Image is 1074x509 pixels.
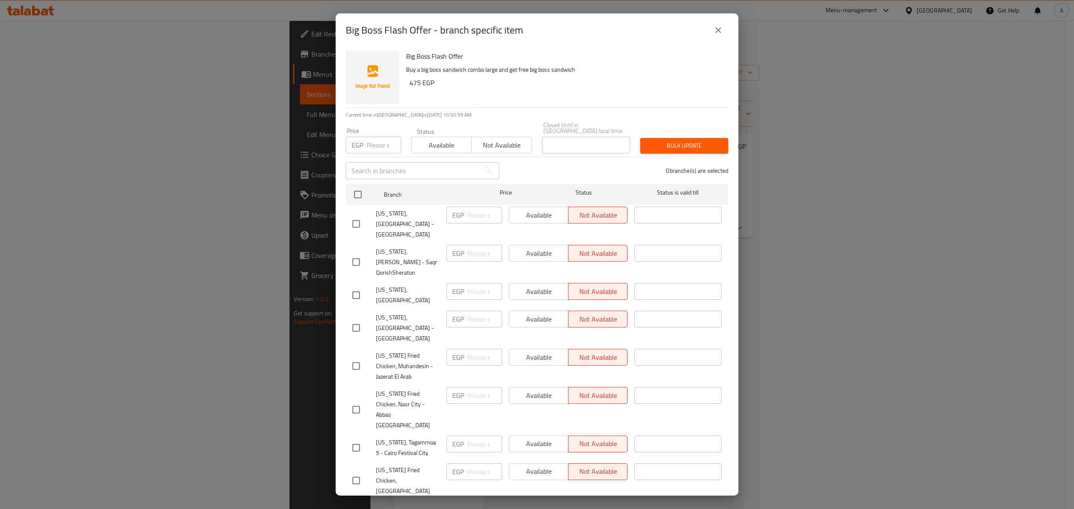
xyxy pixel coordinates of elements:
[406,65,722,75] p: Buy a big boss sandwich combo large and get free big boss sandwich
[406,50,722,62] h6: Big Boss Flash Offer
[346,111,728,119] p: Current time in [GEOGRAPHIC_DATA] is [DATE] 10:50:59 AM
[634,187,722,198] span: Status is valid till
[352,140,363,150] p: EGP
[452,210,464,220] p: EGP
[467,436,502,452] input: Please enter price
[647,140,722,151] span: Bulk update
[471,137,532,153] button: Not available
[452,439,464,449] p: EGP
[384,190,471,200] span: Branch
[376,351,440,382] span: [US_STATE] Fried Chicken, Mohandesin - Jazerat El Arab
[346,23,523,37] h2: Big Boss Flash Offer - branch specific item
[452,314,464,324] p: EGP
[708,20,728,40] button: close
[666,166,728,175] p: 0 branche(s) are selected
[376,247,440,278] span: [US_STATE], [PERSON_NAME] - Saqr QorishSheraton
[467,463,502,480] input: Please enter price
[475,139,528,151] span: Not available
[376,437,440,458] span: [US_STATE], Tagammoa 5 - Cairo Festival City
[367,137,401,153] input: Please enter price
[467,207,502,223] input: Please enter price
[640,138,728,153] button: Bulk update
[478,187,534,198] span: Price
[467,311,502,327] input: Please enter price
[376,285,440,306] span: [US_STATE], [GEOGRAPHIC_DATA]
[452,286,464,296] p: EGP
[452,467,464,477] p: EGP
[376,208,440,240] span: [US_STATE], [GEOGRAPHIC_DATA] - [GEOGRAPHIC_DATA]
[467,245,502,262] input: Please enter price
[415,139,468,151] span: Available
[411,137,472,153] button: Available
[452,248,464,258] p: EGP
[376,312,440,344] span: [US_STATE], [GEOGRAPHIC_DATA] - [GEOGRAPHIC_DATA]
[346,50,399,104] img: Big Boss Flash Offer
[540,187,628,198] span: Status
[467,349,502,366] input: Please enter price
[467,283,502,300] input: Please enter price
[346,162,480,179] input: Search in branches
[376,465,440,496] span: [US_STATE] Fried Chicken, [GEOGRAPHIC_DATA]
[452,390,464,400] p: EGP
[409,77,722,88] h6: 475 EGP
[452,352,464,362] p: EGP
[467,387,502,404] input: Please enter price
[376,389,440,431] span: [US_STATE] Fried Chicken, Nasr City - Abbas [GEOGRAPHIC_DATA]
